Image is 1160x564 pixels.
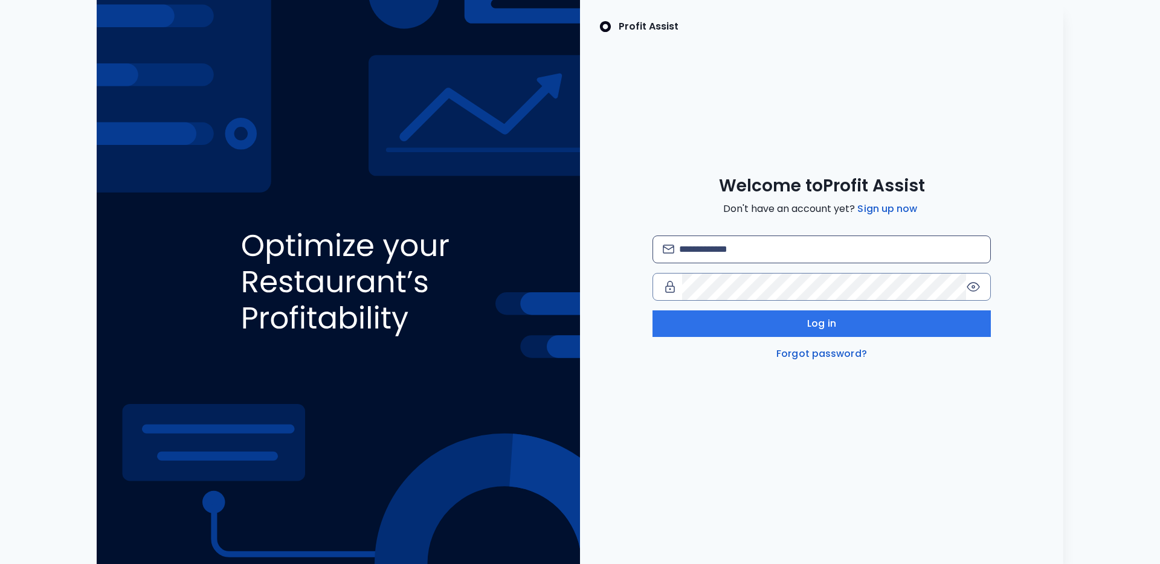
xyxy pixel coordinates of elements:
[599,19,611,34] img: SpotOn Logo
[855,202,920,216] a: Sign up now
[774,347,869,361] a: Forgot password?
[652,310,991,337] button: Log in
[807,316,836,331] span: Log in
[719,175,925,197] span: Welcome to Profit Assist
[619,19,678,34] p: Profit Assist
[663,245,674,254] img: email
[723,202,920,216] span: Don't have an account yet?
